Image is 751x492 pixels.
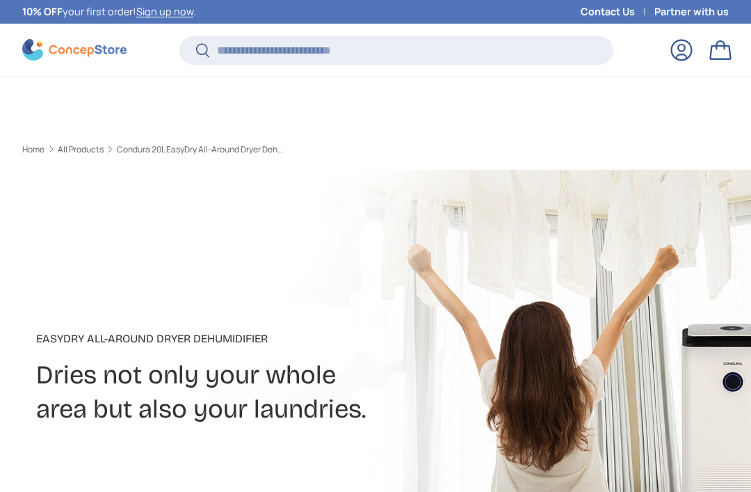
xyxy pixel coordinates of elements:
a: Home [22,145,45,154]
a: All Products [58,145,104,154]
a: Contact Us [581,4,654,19]
p: your first order! . [22,4,196,19]
h2: Dries not only your whole area but also your laundries. [36,358,570,425]
a: Partner with us [654,4,729,19]
img: ConcepStore [22,39,127,61]
p: EasyDry All-Around Dryer Dehumidifier [36,331,570,347]
a: Condura 20L EasyDry All-Around Dryer Dehumidifier [117,145,284,154]
nav: Breadcrumbs [22,143,396,156]
a: Sign up now [136,5,193,18]
strong: 10% OFF [22,5,63,18]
